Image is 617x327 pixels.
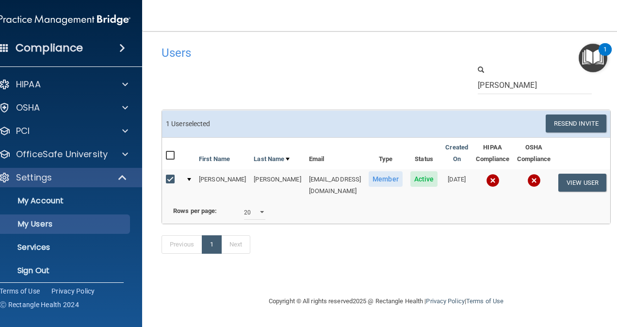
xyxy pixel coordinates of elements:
th: Status [406,138,442,169]
a: Privacy Policy [426,297,464,305]
input: Search [478,76,592,94]
th: Email [305,138,365,169]
a: Next [221,235,250,254]
h4: Compliance [16,41,83,55]
div: 1 [603,49,607,62]
td: [DATE] [441,169,472,201]
a: First Name [199,153,230,165]
a: Privacy Policy [51,286,95,296]
th: OSHA Compliance [513,138,554,169]
p: HIPAA [16,79,41,90]
td: [EMAIL_ADDRESS][DOMAIN_NAME] [305,169,365,201]
a: Previous [162,235,202,254]
span: Active [410,171,438,187]
a: 1 [202,235,222,254]
p: PCI [16,125,30,137]
h4: Users [162,47,418,59]
th: HIPAA Compliance [472,138,513,169]
p: Settings [16,172,52,183]
td: [PERSON_NAME] [250,169,305,201]
button: View User [558,174,606,192]
td: [PERSON_NAME] [195,169,250,201]
img: cross.ca9f0e7f.svg [527,174,541,187]
a: Created On [445,142,468,165]
h6: 1 User selected [166,120,379,128]
a: Terms of Use [466,297,503,305]
div: Copyright © All rights reserved 2025 @ Rectangle Health | | [209,286,563,317]
a: Last Name [254,153,290,165]
button: Open Resource Center, 1 new notification [579,44,607,72]
th: Type [365,138,406,169]
img: cross.ca9f0e7f.svg [486,174,500,187]
button: Resend Invite [546,114,606,132]
b: Rows per page: [173,207,217,214]
p: OSHA [16,102,40,114]
p: OfficeSafe University [16,148,108,160]
span: Member [369,171,403,187]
